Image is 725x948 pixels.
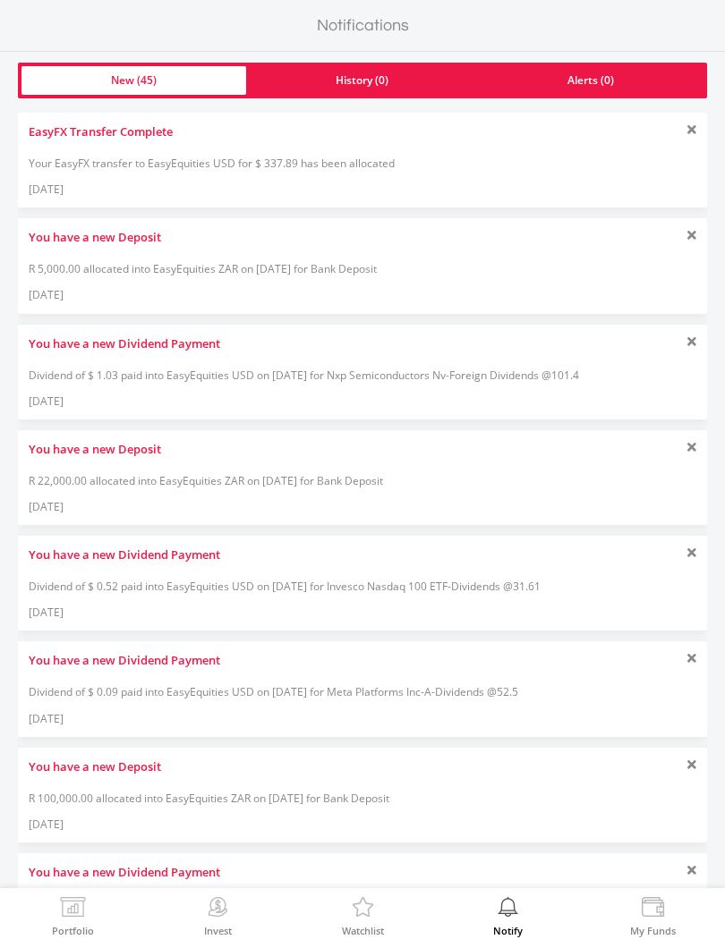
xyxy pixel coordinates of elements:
div: R 22,000.00 allocated into EasyEquities ZAR on [DATE] for Bank Deposit [29,473,696,488]
label: Invest [204,926,232,935]
a: My Funds [630,897,676,935]
div: [DATE] [29,711,696,726]
div: [DATE] [29,287,696,302]
a: Notify [493,897,523,935]
label: You have a new Dividend Payment [29,652,687,666]
a: New (45) [21,66,246,95]
div: Dividend of $ 0.52 paid into EasyEquities USD on [DATE] for Invesco Nasdaq 100 ETF-Dividends @31.61 [29,579,696,594]
div: [DATE] [29,394,696,409]
img: View Notifications [494,897,522,922]
div: [DATE] [29,605,696,620]
img: View Portfolio [59,897,87,922]
div: [DATE] [29,182,696,197]
label: You have a new Deposit [29,229,687,243]
label: EasyFX Transfer Complete [29,123,687,138]
label: You have a new Dividend Payment [29,864,687,878]
label: You have a new Deposit [29,441,687,455]
img: Invest Now [204,897,232,922]
label: Notify [493,926,523,935]
label: Watchlist [342,926,384,935]
label: You have a new Dividend Payment [29,335,687,350]
a: Watchlist [342,897,384,935]
img: Watchlist [349,897,377,922]
a: Invest [204,897,232,935]
div: Dividend of $ 0.09 paid into EasyEquities USD on [DATE] for Meta Platforms Inc-A-Dividends @52.5 [29,684,696,699]
div: Dividend of $ 1.03 paid into EasyEquities USD on [DATE] for Nxp Semiconductors Nv-Foreign Dividen... [29,368,696,383]
a: History (0) [246,66,478,95]
label: Portfolio [52,926,94,935]
label: Notifications [317,14,409,38]
label: My Funds [630,926,676,935]
div: [DATE] [29,817,696,832]
label: You have a new Dividend Payment [29,546,687,561]
label: You have a new Deposit [29,758,687,773]
a: Portfolio [52,897,94,935]
div: R 5,000.00 allocated into EasyEquities ZAR on [DATE] for Bank Deposit [29,261,696,276]
div: [DATE] [29,499,696,514]
img: View Funds [639,897,667,922]
div: Your EasyFX transfer to EasyEquities USD for $ 337.89 has been allocated [29,156,696,171]
div: R 100,000.00 allocated into EasyEquities ZAR on [DATE] for Bank Deposit [29,791,696,806]
a: Alerts (0) [478,66,704,95]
